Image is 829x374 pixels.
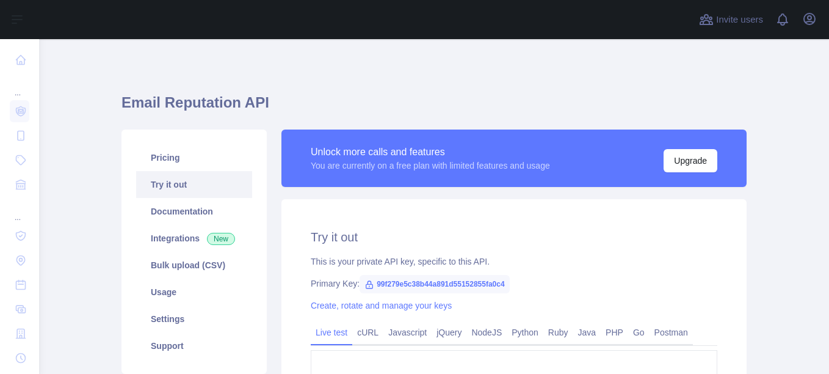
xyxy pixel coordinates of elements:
a: Support [136,332,252,359]
a: Python [507,323,543,342]
a: Live test [311,323,352,342]
div: ... [10,73,29,98]
a: cURL [352,323,383,342]
a: Bulk upload (CSV) [136,252,252,279]
div: Primary Key: [311,277,717,290]
a: Postman [650,323,693,342]
a: Java [573,323,601,342]
a: PHP [601,323,628,342]
a: NodeJS [466,323,507,342]
a: Pricing [136,144,252,171]
span: New [207,233,235,245]
a: Ruby [543,323,573,342]
div: Unlock more calls and features [311,145,550,159]
a: Create, rotate and manage your keys [311,301,452,310]
a: Javascript [383,323,432,342]
a: Try it out [136,171,252,198]
div: ... [10,198,29,222]
div: You are currently on a free plan with limited features and usage [311,159,550,172]
a: Go [628,323,650,342]
a: Usage [136,279,252,306]
span: Invite users [716,13,763,27]
h2: Try it out [311,229,717,246]
span: 99f279e5c38b44a891d55152855fa0c4 [360,275,510,293]
a: Settings [136,306,252,332]
a: jQuery [432,323,466,342]
h1: Email Reputation API [121,93,747,122]
a: Integrations New [136,225,252,252]
button: Upgrade [664,149,717,172]
div: This is your private API key, specific to this API. [311,255,717,268]
button: Invite users [697,10,766,29]
a: Documentation [136,198,252,225]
